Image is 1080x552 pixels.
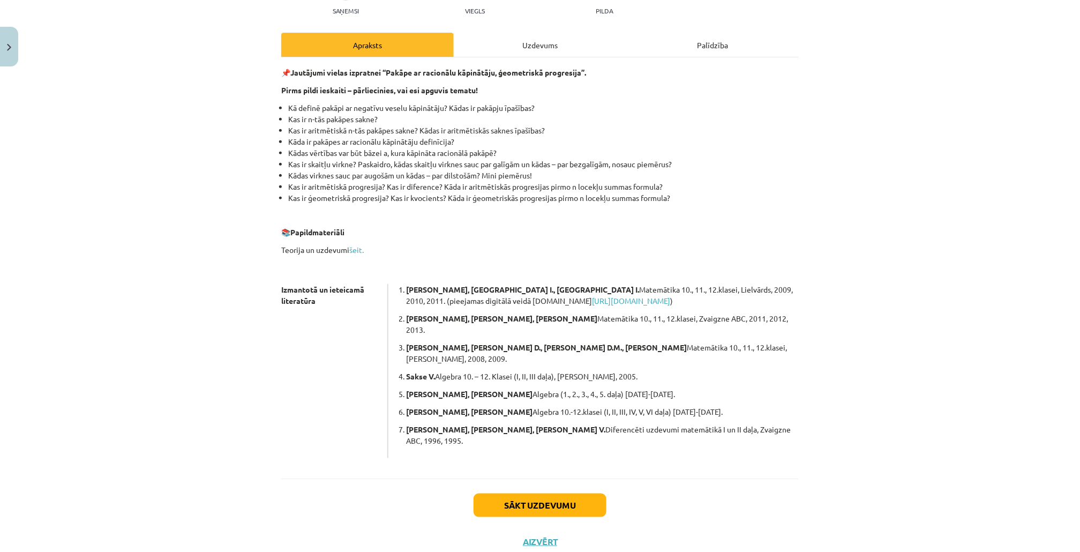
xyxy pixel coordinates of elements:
[406,342,799,364] p: Matemātika 10., 11., 12.klasei, [PERSON_NAME], 2008, 2009.
[288,147,799,159] li: Kādas vērtības var būt bāzei a, kura kāpināta racionālā pakāpē?
[406,407,532,416] b: [PERSON_NAME], [PERSON_NAME]
[288,114,799,125] li: Kas ir n-tās pakāpes sakne?
[288,159,799,170] li: Kas ir skaitļu virkne? Paskaidro, kādas skaitļu virknes sauc par galīgām un kādas – par bezgalīgā...
[406,389,532,399] b: [PERSON_NAME], [PERSON_NAME]
[406,406,799,417] p: Algebra 10.-12.klasei (I, II, III, IV, V, VI daļa) [DATE]-[DATE].
[281,67,799,78] p: 📌
[281,227,799,238] p: 📚
[406,371,435,381] b: Sakse V.
[281,33,454,57] div: Apraksts
[406,389,799,400] p: Algebra (1., 2., 3., 4., 5. daļa) [DATE]-[DATE].
[288,192,799,204] li: Kas ir ģeometriskā progresija? Kas ir kvocients? Kāda ir ģeometriskās progresijas pirmo n locekļu...
[626,33,799,57] div: Palīdzība
[596,7,613,14] p: pilda
[406,284,799,307] p: Matemātika 10., 11., 12.klasei, Lielvārds, 2009, 2010, 2011. (pieejamas digitālā veidā [DOMAIN_NA...
[288,181,799,192] li: Kas ir aritmētiskā progresija? Kas ir diference? Kāda ir aritmētiskās progresijas pirmo n locekļu...
[290,68,586,77] b: Jautājumi vielas izpratnei “Pakāpe ar racionālu kāpinātāju, ģeometriskā progresija”.
[288,170,799,181] li: Kādas virknes sauc par augošām un kādas – par dilstošām? Mini piemērus!
[520,536,560,547] button: Aizvērt
[406,424,605,434] b: [PERSON_NAME], [PERSON_NAME], [PERSON_NAME] V.
[290,227,344,237] b: Papildmateriāli
[288,102,799,114] li: Kā definē pakāpi ar negatīvu veselu kāpinātāju? Kādas ir pakāpju īpašības?
[406,285,639,294] b: [PERSON_NAME], [GEOGRAPHIC_DATA] I., [GEOGRAPHIC_DATA] I.
[406,371,799,382] p: Algebra 10. – 12. Klasei (I, II, III daļa), [PERSON_NAME], 2005.
[406,342,687,352] b: [PERSON_NAME], [PERSON_NAME] D., [PERSON_NAME] D.M., [PERSON_NAME]
[349,245,364,255] a: šeit.
[7,44,11,51] img: icon-close-lesson-0947bae3869378f0d4975bcd49f059093ad1ed9edebbc8119c70593378902aed.svg
[328,7,363,14] p: Saņemsi
[406,314,597,323] b: [PERSON_NAME], [PERSON_NAME], [PERSON_NAME]
[288,125,799,136] li: Kas ir aritmētiskā n-tās pakāpes sakne? Kādas ir aritmētiskās saknes īpašības?
[406,424,799,446] p: Diferencēti uzdevumi matemātikā I un II daļa, Zvaigzne ABC, 1996, 1995.
[474,494,606,517] button: Sākt uzdevumu
[281,285,364,305] strong: Izmantotā un ieteicamā literatūra
[281,244,799,256] p: Teorija un uzdevumi
[281,85,478,95] b: Pirms pildi ieskaiti – pārliecinies, vai esi apguvis tematu!
[592,296,670,305] a: [URL][DOMAIN_NAME]
[466,7,485,14] p: Viegls
[454,33,626,57] div: Uzdevums
[406,313,799,335] p: Matemātika 10., 11., 12.klasei, Zvaigzne ABC, 2011, 2012, 2013.
[288,136,799,147] li: Kāda ir pakāpes ar racionālu kāpinātāju definīcija?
